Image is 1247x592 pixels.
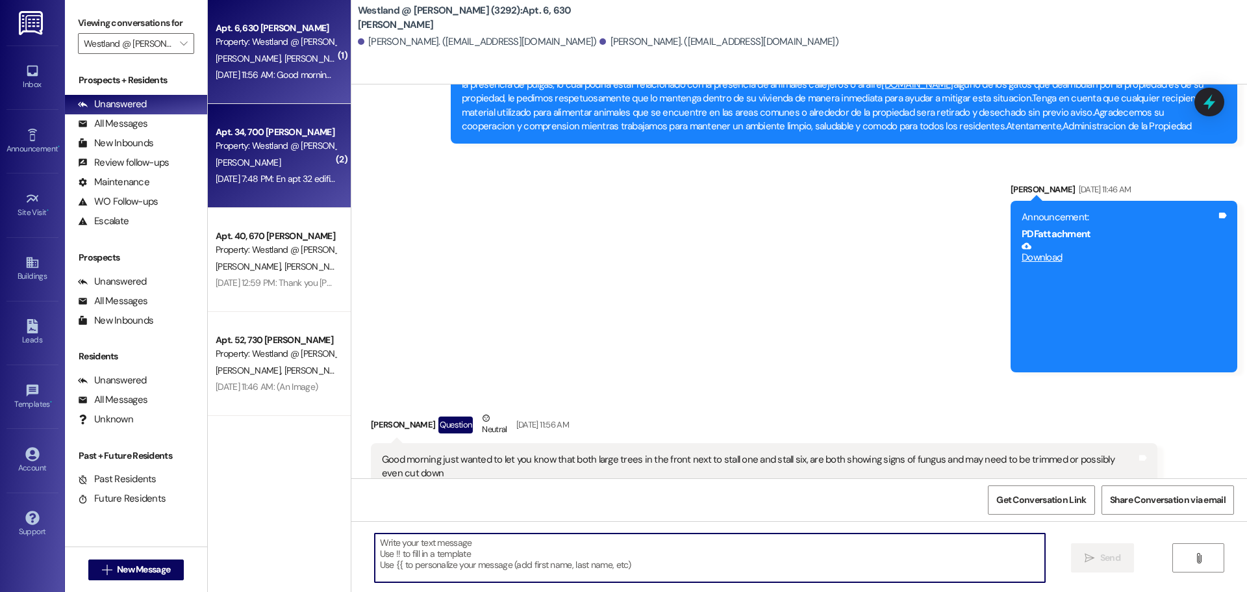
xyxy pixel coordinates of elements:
a: Buildings [6,251,58,287]
div: [DATE] 11:46 AM [1076,183,1131,196]
img: ResiDesk Logo [19,11,45,35]
div: All Messages [78,294,147,308]
div: All Messages [78,393,147,407]
div: Question [438,417,473,433]
span: Get Conversation Link [996,493,1086,507]
iframe: Download https://res.cloudinary.com/residesk/image/upload/v1753382737/sfbxjc9c68f89melgs19.pdf [1022,265,1216,363]
b: PDF attachment [1022,227,1090,240]
div: [DATE] 7:48 PM: En apt 32 edificio 700 nuevos inquilinos tienen todo el dis un perrito en balcon ... [216,173,779,185]
span: • [47,206,49,215]
div: Maintenance [78,175,149,189]
span: Send [1100,551,1120,565]
div: [PERSON_NAME] [1011,183,1237,201]
div: Residents [65,350,207,363]
span: [PERSON_NAME] [216,365,284,376]
div: [PERSON_NAME]. ([EMAIL_ADDRESS][DOMAIN_NAME]) [599,35,838,49]
div: Past + Future Residents [65,449,207,463]
div: New Inbounds [78,136,153,150]
div: Announcement: [1022,211,1216,224]
span: [PERSON_NAME] [216,53,284,64]
input: All communities [84,33,173,54]
span: New Message [117,563,170,576]
span: [PERSON_NAME] [PERSON_NAME] [284,261,416,272]
div: Review follow-ups [78,156,169,170]
i:  [180,38,187,49]
button: Share Conversation via email [1102,485,1234,515]
span: • [58,142,60,151]
div: Good morning just wanted to let you know that both large trees in the front next to stall one and... [382,453,1137,481]
button: New Message [88,560,184,580]
label: Viewing conversations for [78,13,194,33]
span: [PERSON_NAME] [216,157,281,168]
a: Leads [6,315,58,350]
div: [DATE] 11:46 AM: (An Image) [216,381,318,393]
div: Property: Westland @ [PERSON_NAME] (3292) [216,243,336,257]
div: All Messages [78,117,147,131]
div: Apt. 40, 670 [PERSON_NAME] [216,229,336,243]
a: Site Visit • [6,188,58,223]
a: Inbox [6,60,58,95]
div: Apt. 52, 730 [PERSON_NAME] [216,333,336,347]
div: WO Follow-ups [78,195,158,209]
i:  [102,565,112,575]
div: Apt. 34, 700 [PERSON_NAME] [216,125,336,139]
div: Prospects + Residents [65,73,207,87]
div: Property: Westland @ [PERSON_NAME] (3292) [216,139,336,153]
div: Escalate [78,214,129,228]
div: [DATE] 11:56 AM [513,418,569,431]
span: [PERSON_NAME] [216,261,284,272]
a: Templates • [6,380,58,415]
div: Past Residents [78,472,157,486]
div: Property: Westland @ [PERSON_NAME] (3292) [216,347,336,361]
i:  [1194,553,1203,563]
b: Westland @ [PERSON_NAME] (3292): Apt. 6, 630 [PERSON_NAME] [358,4,618,32]
i:  [1085,553,1094,563]
a: [DOMAIN_NAME] [881,78,953,91]
div: Neutral [479,411,509,439]
div: Future Residents [78,492,166,506]
div: [DATE] 12:59 PM: Thank you [PERSON_NAME] for your response. I guess sometimes they forget to unlo... [216,277,935,289]
span: • [50,398,52,407]
div: New Inbounds [78,314,153,328]
span: [PERSON_NAME] [284,365,349,376]
div: Apt. 6, 630 [PERSON_NAME] [216,21,336,35]
div: Property: Westland @ [PERSON_NAME] (3292) [216,35,336,49]
a: Download [1022,241,1216,264]
div: Unanswered [78,374,147,387]
div: [DATE] 11:56 AM: Good morning just wanted to let you know that both large trees in the front next... [216,69,1009,81]
div: [PERSON_NAME] [371,411,1157,443]
button: Send [1071,543,1134,573]
span: [PERSON_NAME] [284,53,349,64]
a: Account [6,443,58,478]
div: Estimados Residentes:Les solicitamos que se abstengan de alimentar a los gatos en cualquier area ... [462,64,1216,134]
div: Unanswered [78,275,147,289]
div: Prospects [65,251,207,264]
div: Unknown [78,413,133,426]
a: Support [6,507,58,542]
button: Get Conversation Link [988,485,1094,515]
div: [PERSON_NAME]. ([EMAIL_ADDRESS][DOMAIN_NAME]) [358,35,597,49]
div: Unanswered [78,97,147,111]
span: Share Conversation via email [1110,493,1226,507]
